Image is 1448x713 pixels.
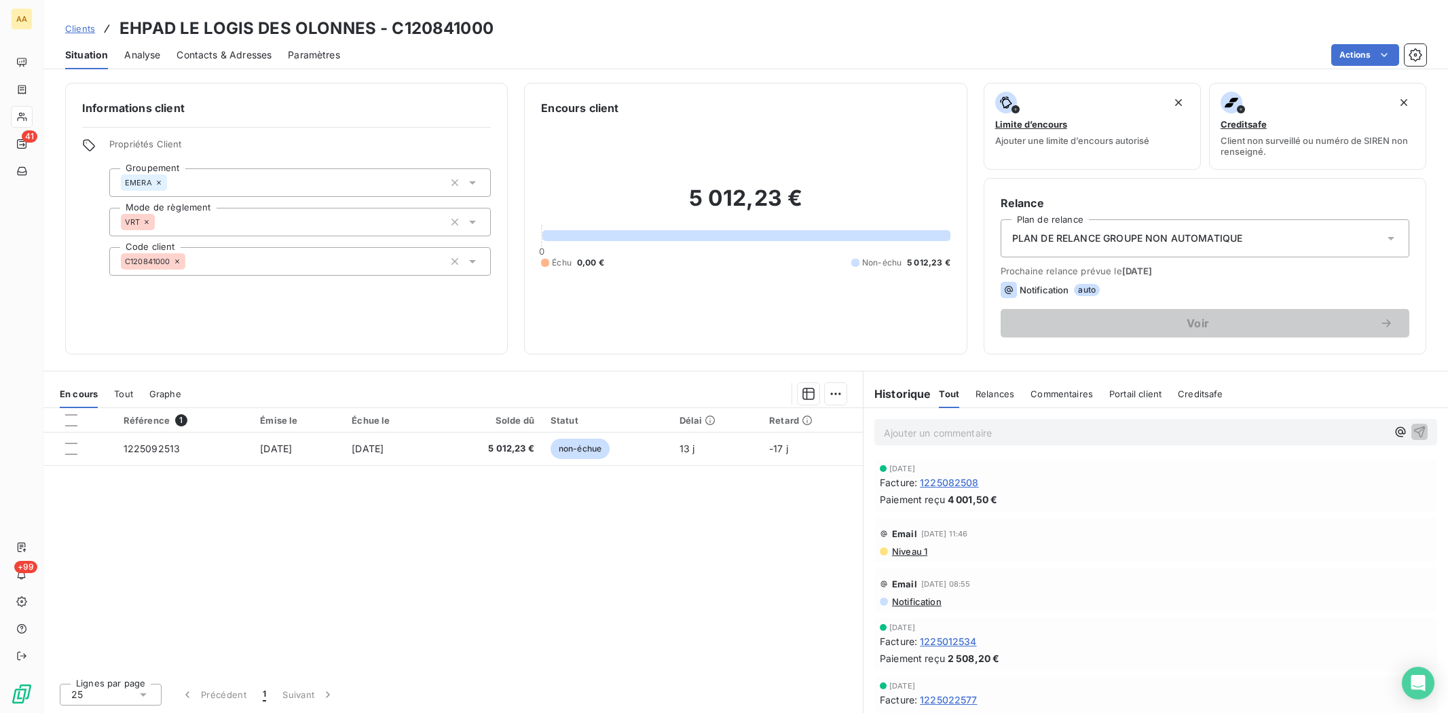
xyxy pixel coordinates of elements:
[577,257,604,269] span: 0,00 €
[172,680,255,709] button: Précédent
[541,185,950,225] h2: 5 012,23 €
[1122,266,1153,276] span: [DATE]
[1221,135,1415,157] span: Client non surveillé ou numéro de SIREN non renseigné.
[1031,388,1093,399] span: Commentaires
[680,443,695,454] span: 13 j
[889,623,915,632] span: [DATE]
[541,100,618,116] h6: Encours client
[892,579,917,589] span: Email
[65,48,108,62] span: Situation
[352,415,428,426] div: Échue le
[1001,309,1409,337] button: Voir
[920,693,978,707] span: 1225022577
[880,492,945,507] span: Paiement reçu
[880,475,917,490] span: Facture :
[1001,266,1409,276] span: Prochaine relance prévue le
[71,688,83,701] span: 25
[551,415,663,426] div: Statut
[11,683,33,705] img: Logo LeanPay
[1209,83,1426,170] button: CreditsafeClient non surveillé ou numéro de SIREN non renseigné.
[82,100,491,116] h6: Informations client
[445,415,534,426] div: Solde dû
[1020,285,1069,295] span: Notification
[907,257,950,269] span: 5 012,23 €
[60,388,98,399] span: En cours
[109,139,491,158] span: Propriétés Client
[14,561,37,573] span: +99
[149,388,181,399] span: Graphe
[22,130,37,143] span: 41
[889,464,915,473] span: [DATE]
[177,48,272,62] span: Contacts & Adresses
[892,528,917,539] span: Email
[920,634,977,648] span: 1225012534
[119,16,494,41] h3: EHPAD LE LOGIS DES OLONNES - C120841000
[65,22,95,35] a: Clients
[995,119,1067,130] span: Limite d’encours
[445,442,534,456] span: 5 012,23 €
[920,475,979,490] span: 1225082508
[352,443,384,454] span: [DATE]
[880,693,917,707] span: Facture :
[948,651,1000,665] span: 2 508,20 €
[185,255,196,268] input: Ajouter une valeur
[1109,388,1162,399] span: Portail client
[124,48,160,62] span: Analyse
[995,135,1149,146] span: Ajouter une limite d’encours autorisé
[124,414,244,426] div: Référence
[889,682,915,690] span: [DATE]
[976,388,1014,399] span: Relances
[288,48,340,62] span: Paramètres
[167,177,178,189] input: Ajouter une valeur
[1221,119,1267,130] span: Creditsafe
[1402,667,1434,699] div: Open Intercom Messenger
[255,680,274,709] button: 1
[1001,195,1409,211] h6: Relance
[1331,44,1399,66] button: Actions
[175,414,187,426] span: 1
[1178,388,1223,399] span: Creditsafe
[891,546,927,557] span: Niveau 1
[769,415,855,426] div: Retard
[1017,318,1379,329] span: Voir
[921,580,971,588] span: [DATE] 08:55
[114,388,133,399] span: Tout
[891,596,942,607] span: Notification
[539,246,544,257] span: 0
[260,443,292,454] span: [DATE]
[552,257,572,269] span: Échu
[864,386,931,402] h6: Historique
[263,688,266,701] span: 1
[984,83,1201,170] button: Limite d’encoursAjouter une limite d’encours autorisé
[880,634,917,648] span: Facture :
[125,257,170,266] span: C120841000
[1074,284,1100,296] span: auto
[862,257,902,269] span: Non-échu
[921,530,968,538] span: [DATE] 11:46
[274,680,343,709] button: Suivant
[125,218,140,226] span: VRT
[948,492,998,507] span: 4 001,50 €
[769,443,788,454] span: -17 j
[939,388,959,399] span: Tout
[155,216,166,228] input: Ajouter une valeur
[65,23,95,34] span: Clients
[551,439,610,459] span: non-échue
[1012,232,1243,245] span: PLAN DE RELANCE GROUPE NON AUTOMATIQUE
[880,651,945,665] span: Paiement reçu
[680,415,753,426] div: Délai
[11,8,33,30] div: AA
[125,179,152,187] span: EMERA
[124,443,181,454] span: 1225092513
[260,415,335,426] div: Émise le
